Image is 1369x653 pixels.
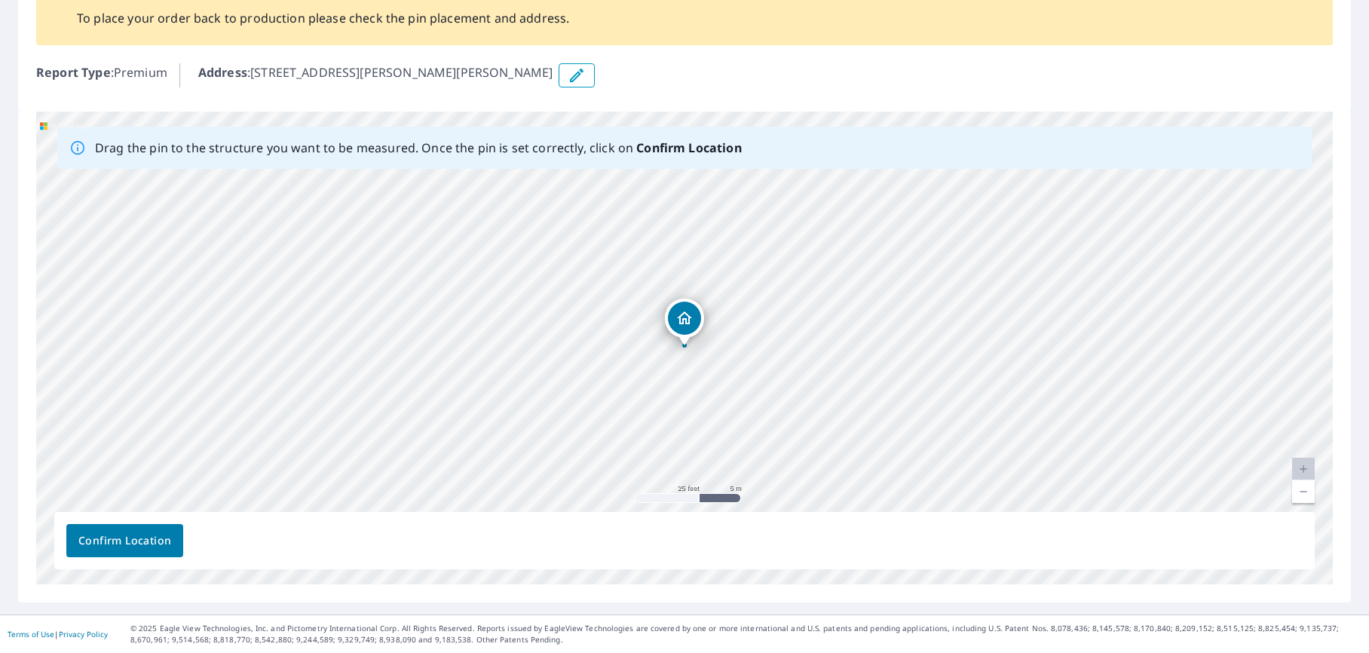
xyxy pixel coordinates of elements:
p: : Premium [36,63,167,87]
b: Address [198,64,247,81]
p: Drag the pin to the structure you want to be measured. Once the pin is set correctly, click on [95,139,742,157]
b: Confirm Location [636,139,741,156]
span: Confirm Location [78,532,171,550]
a: Privacy Policy [59,629,108,639]
div: Dropped pin, building 1, Residential property, 514 Palmer Cres WARMAN, SK S0K4S1 [665,299,704,345]
button: Confirm Location [66,524,183,557]
p: © 2025 Eagle View Technologies, Inc. and Pictometry International Corp. All Rights Reserved. Repo... [130,623,1361,645]
a: Current Level 20, Zoom Out [1292,480,1315,503]
a: Terms of Use [8,629,54,639]
b: Report Type [36,64,111,81]
p: | [8,630,108,639]
p: : [STREET_ADDRESS][PERSON_NAME][PERSON_NAME] [198,63,553,87]
a: Current Level 20, Zoom In Disabled [1292,458,1315,480]
p: To place your order back to production please check the pin placement and address. [77,9,569,27]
